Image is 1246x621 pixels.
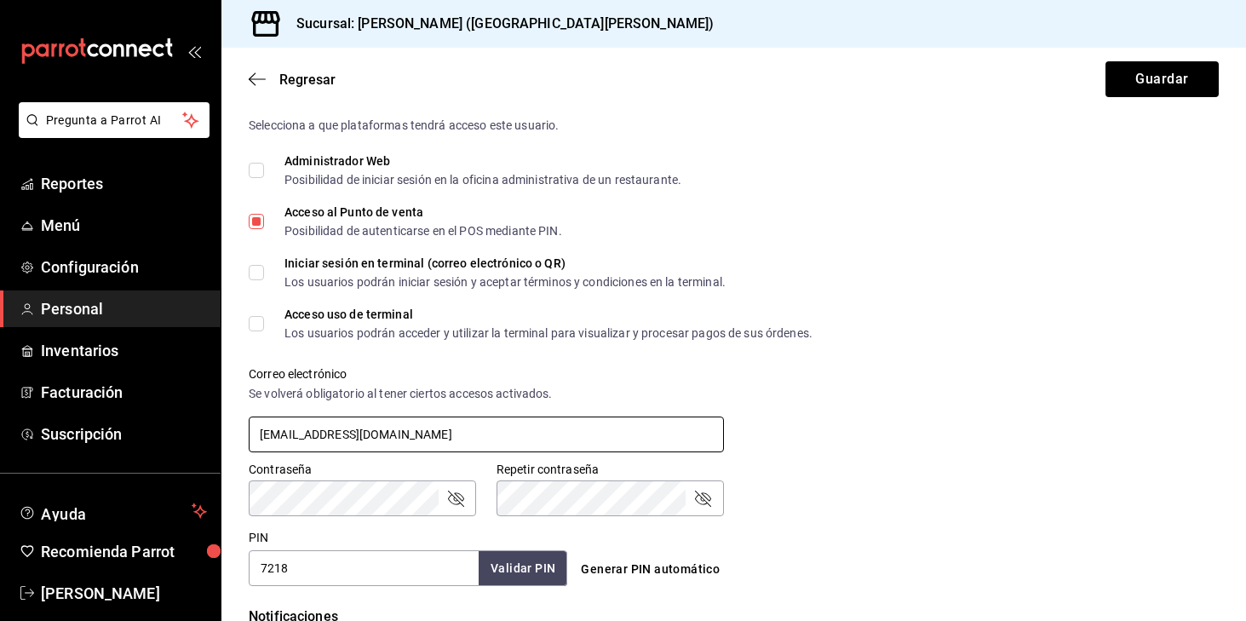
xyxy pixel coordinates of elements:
label: Correo electrónico [249,368,724,380]
div: Los usuarios podrán acceder y utilizar la terminal para visualizar y procesar pagos de sus órdenes. [284,327,812,339]
span: Facturación [41,381,207,404]
span: Personal [41,297,207,320]
div: Acceso al Punto de venta [284,206,562,218]
div: Iniciar sesión en terminal (correo electrónico o QR) [284,257,726,269]
button: passwordField [445,488,466,509]
button: Validar PIN [479,551,567,586]
label: PIN [249,532,268,543]
span: Recomienda Parrot [41,540,207,563]
span: [PERSON_NAME] [41,582,207,605]
button: open_drawer_menu [187,44,201,58]
span: Menú [41,214,207,237]
div: Posibilidad de iniciar sesión en la oficina administrativa de un restaurante. [284,174,681,186]
div: Acceso uso de terminal [284,308,812,320]
div: Se volverá obligatorio al tener ciertos accesos activados. [249,385,724,403]
span: Inventarios [41,339,207,362]
div: Selecciona a que plataformas tendrá acceso este usuario. [249,117,1219,135]
span: Configuración [41,256,207,279]
button: Generar PIN automático [574,554,726,585]
button: Guardar [1105,61,1219,97]
div: Administrador Web [284,155,681,167]
a: Pregunta a Parrot AI [12,124,210,141]
input: 3 a 6 dígitos [249,550,479,586]
span: Reportes [41,172,207,195]
span: Regresar [279,72,336,88]
button: passwordField [692,488,713,509]
h3: Sucursal: [PERSON_NAME] ([GEOGRAPHIC_DATA][PERSON_NAME]) [283,14,714,34]
span: Ayuda [41,501,185,521]
button: Pregunta a Parrot AI [19,102,210,138]
button: Regresar [249,72,336,88]
div: Posibilidad de autenticarse en el POS mediante PIN. [284,225,562,237]
span: Suscripción [41,423,207,446]
label: Repetir contraseña [497,463,724,475]
div: Los usuarios podrán iniciar sesión y aceptar términos y condiciones en la terminal. [284,276,726,288]
span: Pregunta a Parrot AI [46,112,183,129]
label: Contraseña [249,463,476,475]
